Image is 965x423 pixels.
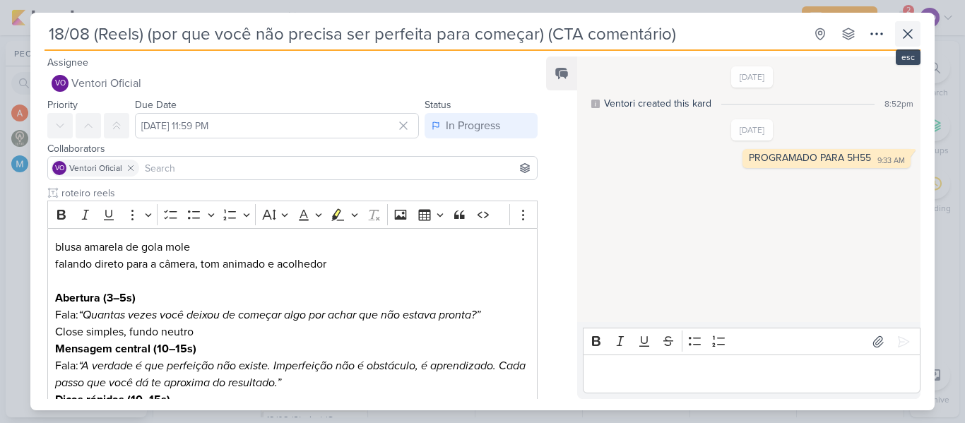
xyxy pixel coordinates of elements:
[55,256,530,273] p: falando direto para a câmera, tom animado e acolhedor
[583,355,920,393] div: Editor editing area: main
[45,21,805,47] input: Untitled Kard
[55,357,530,391] p: Fala:
[47,71,538,96] button: VO Ventori Oficial
[55,359,526,390] i: “A verdade é que perfeição não existe. Imperfeição não é obstáculo, é aprendizado. Cada passo que...
[55,239,530,256] p: blusa amarela de gola mole
[69,162,122,174] span: Ventori Oficial
[135,113,419,138] input: Select a date
[583,328,920,355] div: Editor toolbar
[47,141,538,156] div: Collaborators
[47,56,88,68] label: Assignee
[55,342,196,356] strong: Mensagem central (10–15s)
[604,96,711,111] div: Ventori created this kard
[47,99,78,111] label: Priority
[55,323,530,340] p: Close simples, fundo neutro
[59,186,538,201] input: Untitled text
[142,160,534,177] input: Search
[55,306,530,323] p: Fala:
[425,113,538,138] button: In Progress
[749,152,871,164] div: PROGRAMADO PARA 5H55
[446,117,500,134] div: In Progress
[47,201,538,228] div: Editor toolbar
[135,99,177,111] label: Due Date
[55,393,170,407] strong: Dicas rápidas (10–15s)
[52,75,69,92] div: Ventori Oficial
[55,291,136,305] strong: Abertura (3–5s)
[425,99,451,111] label: Status
[877,155,905,167] div: 9:33 AM
[884,97,913,110] div: 8:52pm
[78,308,480,322] i: “Quantas vezes você deixou de começar algo por achar que não estava pronta?”
[55,80,66,88] p: VO
[52,161,66,175] div: Ventori Oficial
[55,165,64,172] p: VO
[896,49,920,65] div: esc
[71,75,141,92] span: Ventori Oficial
